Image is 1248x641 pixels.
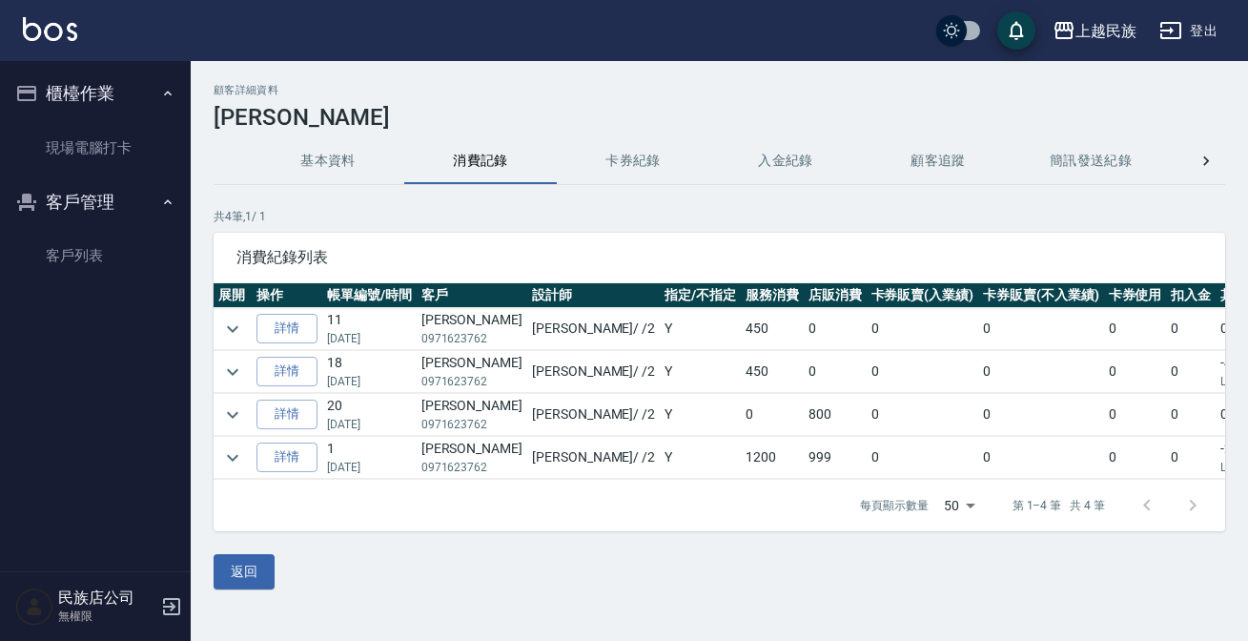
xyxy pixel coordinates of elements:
button: expand row [218,444,247,472]
td: 11 [322,308,417,350]
p: 0971623762 [421,373,522,390]
td: 0 [804,351,867,393]
button: 簡訊發送紀錄 [1014,138,1167,184]
td: 800 [804,394,867,436]
td: [PERSON_NAME] [417,394,527,436]
td: 0 [978,308,1104,350]
td: 0 [978,394,1104,436]
td: Y [660,394,741,436]
td: 0 [741,394,804,436]
td: Y [660,351,741,393]
td: 0 [1104,351,1167,393]
td: 0 [1166,394,1216,436]
td: 0 [1166,351,1216,393]
td: 0 [1104,308,1167,350]
th: 卡券使用 [1104,283,1167,308]
td: [PERSON_NAME] [417,437,527,479]
button: expand row [218,315,247,343]
a: 詳情 [256,357,317,386]
td: [PERSON_NAME] / /2 [527,308,660,350]
th: 操作 [252,283,322,308]
p: [DATE] [327,330,412,347]
th: 展開 [214,283,252,308]
p: [DATE] [327,373,412,390]
a: 詳情 [256,443,317,472]
p: 0971623762 [421,459,522,476]
td: 0 [978,437,1104,479]
button: 顧客追蹤 [862,138,1014,184]
th: 設計師 [527,283,660,308]
p: 第 1–4 筆 共 4 筆 [1013,497,1105,514]
td: [PERSON_NAME] / /2 [527,394,660,436]
div: 上越民族 [1075,19,1136,43]
a: 客戶列表 [8,234,183,278]
td: [PERSON_NAME] / /2 [527,437,660,479]
td: 0 [867,351,979,393]
th: 卡券販賣(入業績) [867,283,979,308]
td: [PERSON_NAME] [417,308,527,350]
img: Logo [23,17,77,41]
a: 詳情 [256,400,317,429]
td: 18 [322,351,417,393]
th: 帳單編號/時間 [322,283,417,308]
span: 消費紀錄列表 [236,248,1202,267]
td: [PERSON_NAME] [417,351,527,393]
td: 0 [978,351,1104,393]
td: 0 [867,308,979,350]
button: expand row [218,358,247,386]
h3: [PERSON_NAME] [214,104,1225,131]
th: 指定/不指定 [660,283,741,308]
img: Person [15,588,53,626]
h5: 民族店公司 [58,589,155,608]
p: [DATE] [327,416,412,433]
td: 0 [867,437,979,479]
td: 20 [322,394,417,436]
h2: 顧客詳細資料 [214,84,1225,96]
button: 返回 [214,554,275,589]
button: 客戶管理 [8,177,183,227]
td: 0 [804,308,867,350]
button: 櫃檯作業 [8,69,183,118]
div: 50 [936,480,982,531]
th: 客戶 [417,283,527,308]
p: 0971623762 [421,416,522,433]
td: 0 [1166,308,1216,350]
th: 卡券販賣(不入業績) [978,283,1104,308]
button: 卡券紀錄 [557,138,709,184]
button: expand row [218,401,247,429]
th: 扣入金 [1166,283,1216,308]
td: [PERSON_NAME] / /2 [527,351,660,393]
p: 每頁顯示數量 [860,497,929,514]
button: 入金紀錄 [709,138,862,184]
td: 0 [1166,437,1216,479]
td: Y [660,308,741,350]
td: 999 [804,437,867,479]
a: 現場電腦打卡 [8,126,183,170]
p: [DATE] [327,459,412,476]
td: 1 [322,437,417,479]
td: 0 [867,394,979,436]
button: 消費記錄 [404,138,557,184]
td: 1200 [741,437,804,479]
button: 基本資料 [252,138,404,184]
a: 詳情 [256,314,317,343]
p: 無權限 [58,608,155,625]
p: 共 4 筆, 1 / 1 [214,208,1225,225]
td: 450 [741,308,804,350]
td: 0 [1104,394,1167,436]
th: 服務消費 [741,283,804,308]
p: 0971623762 [421,330,522,347]
button: save [997,11,1035,50]
td: 450 [741,351,804,393]
button: 上越民族 [1045,11,1144,51]
td: 0 [1104,437,1167,479]
th: 店販消費 [804,283,867,308]
button: 登出 [1152,13,1225,49]
td: Y [660,437,741,479]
